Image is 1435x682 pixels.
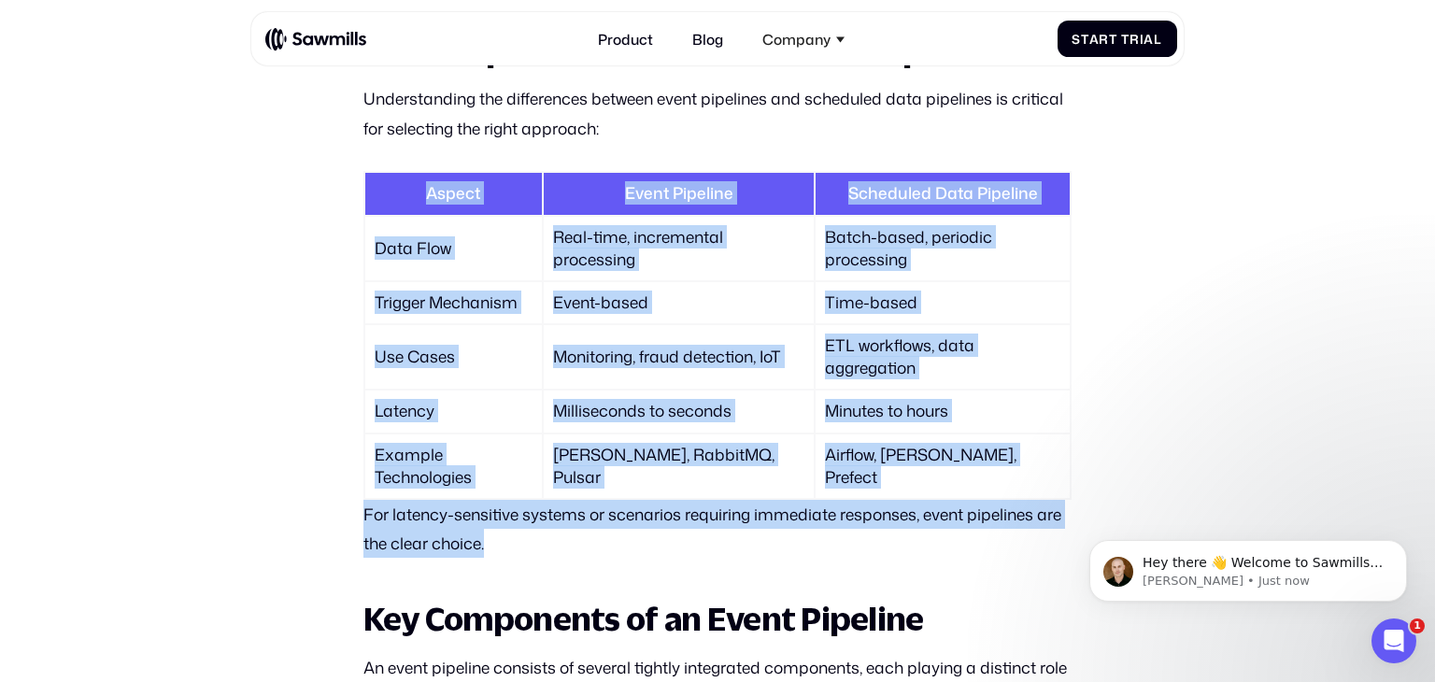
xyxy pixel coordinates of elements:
[544,173,815,214] th: Event Pipeline
[363,500,1072,558] p: For latency-sensitive systems or scenarios requiring immediate responses, event pipelines are the...
[1121,32,1130,47] span: T
[1144,32,1154,47] span: a
[1061,501,1435,632] iframe: Intercom notifications message
[365,282,542,323] td: Trigger Mechanism
[1109,32,1117,47] span: t
[816,173,1070,214] th: Scheduled Data Pipeline
[816,217,1070,280] td: Batch-based, periodic processing
[363,33,1072,68] h2: Event Pipeline vs. Scheduled Data Pipeline
[1072,32,1081,47] span: S
[1154,32,1162,47] span: l
[1089,32,1100,47] span: a
[1140,32,1144,47] span: i
[365,434,542,498] td: Example Technologies
[816,325,1070,389] td: ETL workflows, data aggregation
[544,325,815,389] td: Monitoring, fraud detection, IoT
[1099,32,1109,47] span: r
[544,217,815,280] td: Real-time, incremental processing
[1371,618,1416,663] iframe: Intercom live chat
[1130,32,1140,47] span: r
[587,20,663,58] a: Product
[544,434,815,498] td: [PERSON_NAME], RabbitMQ, Pulsar
[365,217,542,280] td: Data Flow
[816,391,1070,432] td: Minutes to hours
[365,325,542,389] td: Use Cases
[363,84,1072,142] p: Understanding the differences between event pipelines and scheduled data pipelines is critical fo...
[1081,32,1089,47] span: t
[816,282,1070,323] td: Time-based
[544,282,815,323] td: Event-based
[816,434,1070,498] td: Airflow, [PERSON_NAME], Prefect
[365,173,542,214] th: Aspect
[762,31,831,48] div: Company
[681,20,733,58] a: Blog
[1410,618,1425,633] span: 1
[363,601,1072,636] h2: Key Components of an Event Pipeline
[1058,21,1177,57] a: StartTrial
[752,20,856,58] div: Company
[365,391,542,432] td: Latency
[544,391,815,432] td: Milliseconds to seconds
